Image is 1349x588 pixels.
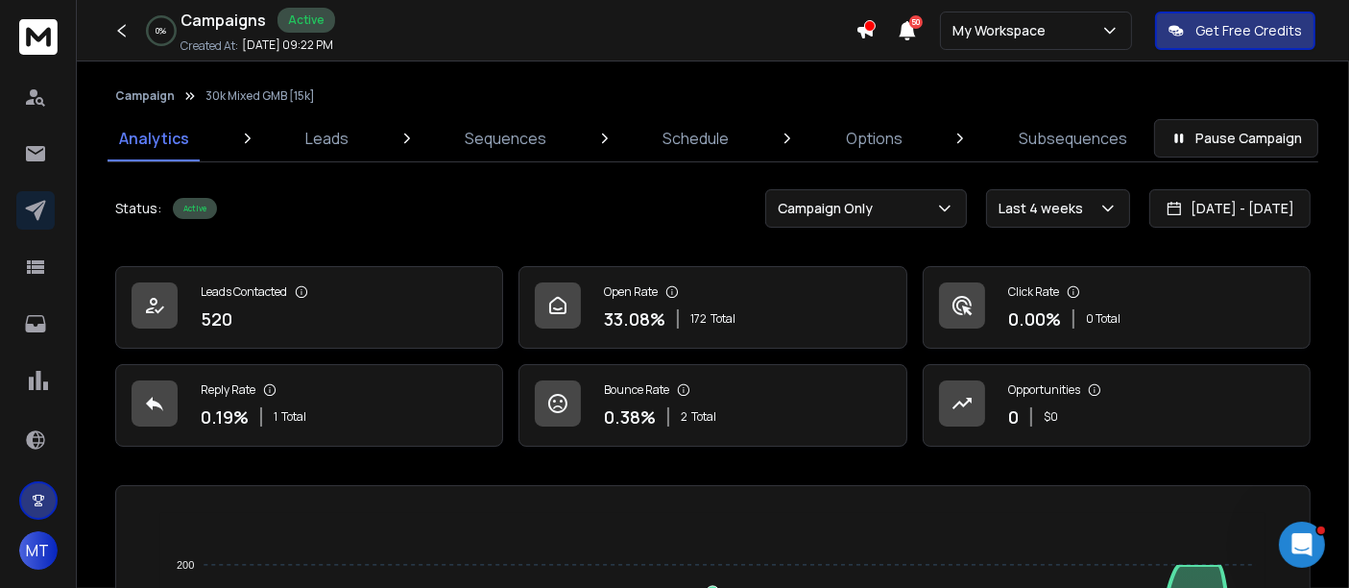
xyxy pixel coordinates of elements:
[1008,382,1080,398] p: Opportunities
[604,404,656,430] p: 0.38 %
[157,25,167,37] p: 0 %
[518,266,906,349] a: Open Rate33.08%172Total
[181,38,238,54] p: Created At:
[115,364,503,447] a: Reply Rate0.19%1Total
[115,266,503,349] a: Leads Contacted520
[1019,127,1127,150] p: Subsequences
[909,15,923,29] span: 50
[173,198,217,219] div: Active
[923,364,1311,447] a: Opportunities0$0
[923,266,1311,349] a: Click Rate0.00%0 Total
[1155,12,1315,50] button: Get Free Credits
[294,115,360,161] a: Leads
[1086,311,1120,327] p: 0 Total
[834,115,914,161] a: Options
[19,531,58,570] button: MT
[691,409,716,425] span: Total
[1007,115,1139,161] a: Subsequences
[305,127,349,150] p: Leads
[604,382,669,398] p: Bounce Rate
[119,127,189,150] p: Analytics
[181,9,266,32] h1: Campaigns
[453,115,558,161] a: Sequences
[1044,409,1058,425] p: $ 0
[1008,284,1059,300] p: Click Rate
[201,404,249,430] p: 0.19 %
[115,199,161,218] p: Status:
[952,21,1053,40] p: My Workspace
[690,311,707,327] span: 172
[201,382,255,398] p: Reply Rate
[778,199,880,218] p: Campaign Only
[1279,522,1325,568] iframe: Intercom live chat
[201,306,232,332] p: 520
[681,409,687,425] span: 2
[1149,189,1311,228] button: [DATE] - [DATE]
[465,127,546,150] p: Sequences
[711,311,735,327] span: Total
[999,199,1091,218] p: Last 4 weeks
[177,559,194,571] tspan: 200
[201,284,287,300] p: Leads Contacted
[274,409,277,425] span: 1
[115,88,175,104] button: Campaign
[652,115,741,161] a: Schedule
[846,127,903,150] p: Options
[1195,21,1302,40] p: Get Free Credits
[242,37,333,53] p: [DATE] 09:22 PM
[277,8,335,33] div: Active
[108,115,201,161] a: Analytics
[281,409,306,425] span: Total
[1008,404,1019,430] p: 0
[205,88,315,104] p: 30k Mixed GMB [15k]
[663,127,730,150] p: Schedule
[518,364,906,447] a: Bounce Rate0.38%2Total
[604,306,665,332] p: 33.08 %
[604,284,658,300] p: Open Rate
[1008,306,1061,332] p: 0.00 %
[1154,119,1318,158] button: Pause Campaign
